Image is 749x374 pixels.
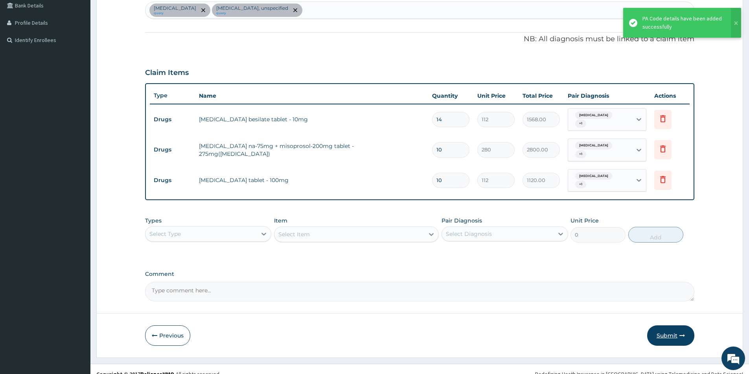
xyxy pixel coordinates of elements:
span: remove selection option [292,7,299,14]
label: Types [145,217,162,224]
td: Drugs [150,112,195,127]
td: Drugs [150,173,195,188]
div: Minimize live chat window [129,4,148,23]
div: Chat with us now [41,44,132,54]
button: Add [628,227,683,243]
div: Select Type [149,230,181,238]
span: [MEDICAL_DATA] [575,172,612,180]
img: d_794563401_company_1708531726252_794563401 [15,39,32,59]
span: + 1 [575,120,586,128]
p: [MEDICAL_DATA], unspecified [216,5,288,11]
th: Type [150,88,195,103]
div: PA Code details have been added successfully [642,15,723,31]
small: query [154,11,196,15]
label: Item [274,217,287,224]
span: + 1 [575,181,586,188]
th: Actions [650,88,690,104]
p: NB: All diagnosis must be linked to a claim item [145,34,694,44]
th: Quantity [428,88,473,104]
td: Drugs [150,142,195,157]
span: + 1 [575,150,586,158]
small: query [216,11,288,15]
button: Previous [145,325,190,346]
label: Unit Price [570,217,599,224]
span: [MEDICAL_DATA] [575,142,612,150]
textarea: Type your message and hit 'Enter' [4,214,150,242]
button: Submit [647,325,694,346]
th: Unit Price [473,88,519,104]
th: Name [195,88,428,104]
th: Pair Diagnosis [564,88,650,104]
label: Comment [145,271,694,277]
label: Pair Diagnosis [442,217,482,224]
h3: Claim Items [145,69,189,77]
td: [MEDICAL_DATA] besilate tablet - 10mg [195,111,428,127]
td: [MEDICAL_DATA] tablet - 100mg [195,172,428,188]
p: [MEDICAL_DATA] [154,5,196,11]
span: We're online! [46,99,109,178]
div: Select Diagnosis [446,230,492,238]
span: remove selection option [200,7,207,14]
td: [MEDICAL_DATA] na-75mg + misoprosol-200mg tablet - 275mg([MEDICAL_DATA]) [195,138,428,162]
th: Total Price [519,88,564,104]
span: [MEDICAL_DATA] [575,111,612,119]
